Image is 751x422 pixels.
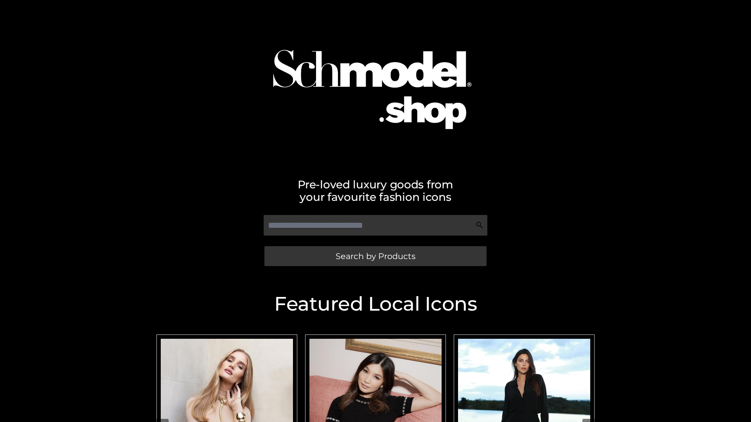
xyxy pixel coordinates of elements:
a: Search by Products [264,246,487,266]
img: Search Icon [476,221,483,229]
span: Search by Products [336,252,415,260]
h2: Featured Local Icons​ [153,294,598,314]
h2: Pre-loved luxury goods from your favourite fashion icons [153,178,598,203]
